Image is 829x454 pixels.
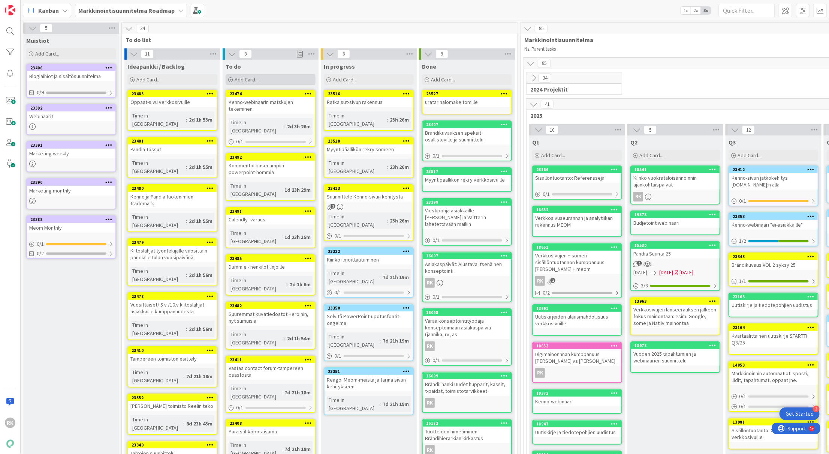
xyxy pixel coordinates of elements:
a: 23406Blogiaihiot ja sisältösuunnitelma0/9 [26,64,116,98]
div: Time in [GEOGRAPHIC_DATA] [327,332,380,349]
div: Pandia Suunta 25 [631,249,720,259]
a: 23479Kiitoslahjat työntekijälle vuosittain pandialle tulon vuosipäivänäTime in [GEOGRAPHIC_DATA]:... [127,238,217,286]
div: 23h 26m [388,163,411,171]
div: 23350 [325,305,413,311]
div: Time in [GEOGRAPHIC_DATA] [130,111,186,128]
div: 23164 [733,325,818,330]
div: Kvartaalittainen uutiskirje STARTTI Q3/25 [729,331,818,347]
div: 7d 21h 19m [381,273,411,281]
div: 2d 1h 56m [187,271,214,279]
div: 23343 [733,254,818,259]
span: 0 / 1 [236,138,243,146]
a: 19373Budjetointiwebinaari [630,210,720,235]
div: 16097Asiakaspäivät: Alustava itsenäinen konseptointi [423,253,511,276]
div: 23492Kommentoi basecampiin powerpoint-hommia [226,154,315,177]
div: 23483Oppaat-sivu verkkosivuille [128,90,217,107]
div: Budjetointiwebinaari [631,218,720,228]
div: 13963 [631,298,720,305]
div: Uutiskirjeiden tilausmahdollisuus verkkosivuille [533,312,621,328]
div: 2d 1h 53m [187,116,214,124]
div: 18541 [634,167,720,172]
span: 0 / 1 [543,190,550,198]
div: 0/1 [423,292,511,302]
div: 16097 [426,253,511,259]
span: : [284,122,285,131]
div: 23492 [226,154,315,161]
span: 0 / 1 [37,240,44,248]
div: 23518 [328,138,413,144]
a: 15530Pandia Suunta 25[DATE][DATE][DATE]3/3 [630,241,720,291]
div: Sisällöntuotanto: Referenssejä [533,173,621,183]
div: Verkkosivujen + somen sisällöntuotannon kumppanuus [PERSON_NAME] + meom [533,251,621,274]
div: Time in [GEOGRAPHIC_DATA] [229,118,284,135]
div: Kiitoslahjat työntekijälle vuosittain pandialle tulon vuosipäivänä [128,246,217,262]
div: 23413 [325,185,413,192]
a: 23413Suunnittele Kenno-sivun kehitystäTime in [GEOGRAPHIC_DATA]:23h 26m0/1 [324,184,414,241]
a: 18652Verkkosivuseurannan ja analytiikan rakennus MEOM [532,206,622,237]
div: 13963 [634,299,720,304]
div: Calendly- varaus [226,215,315,224]
div: 23166 [536,167,621,172]
div: Varaa konseptointityöpaja konseptoimaan asiakaspäiviä (jannika, rv, as [423,316,511,339]
span: Add Card... [639,152,663,159]
a: 23491Calendly- varausTime in [GEOGRAPHIC_DATA]:1d 23h 35m [226,207,316,248]
div: 18651Verkkosivujen + somen sisällöntuotannon kumppanuus [PERSON_NAME] + meom [533,244,621,274]
div: 23164 [729,324,818,331]
div: 23483 [132,91,217,96]
div: 23481Pandia Tossut [128,138,217,154]
div: 18651 [536,245,621,250]
div: 16097 [423,253,511,259]
div: 23482 [226,302,315,309]
a: 23485Dummie - henkilöt linjoilleTime in [GEOGRAPHIC_DATA]:2d 1h 6m [226,254,316,296]
div: 23390 [27,179,115,186]
div: 0/1 [533,189,621,199]
span: Add Card... [541,152,565,159]
div: 13991 [533,305,621,312]
a: 23478Vuosittaiset/ 5 v /10.v kiitoslahjat asiakkaille kumppanuudestaTime in [GEOGRAPHIC_DATA]:2d ... [127,292,217,340]
div: 23485Dummie - henkilöt linjoille [226,255,315,272]
div: RK [631,192,720,201]
div: Time in [GEOGRAPHIC_DATA] [327,269,380,286]
div: 18652Verkkosivuseurannan ja analytiikan rakennus MEOM [533,206,621,230]
span: 0/2 [37,250,44,257]
div: 23517 [426,169,511,174]
span: : [387,163,388,171]
div: 7d 21h 19m [381,337,411,345]
div: 2d 1h 56m [187,325,214,333]
div: 16098 [423,309,511,316]
a: 23492Kommentoi basecampiin powerpoint-hommiaTime in [GEOGRAPHIC_DATA]:1d 23h 29m [226,153,316,201]
div: 9+ [38,3,42,9]
span: : [186,116,187,124]
div: Time in [GEOGRAPHIC_DATA] [229,276,287,293]
div: Blogiaihiot ja sisältösuunnitelma [27,71,115,81]
span: 1 / 2 [739,237,746,245]
div: 23343 [729,253,818,260]
span: : [287,280,288,289]
div: 23491 [230,209,315,214]
div: 23407 [423,121,511,128]
a: 23164Kvartaalittainen uutiskirje STARTTI Q3/25 [729,323,819,355]
div: 23164Kvartaalittainen uutiskirje STARTTI Q3/25 [729,324,818,347]
span: 0 / 1 [739,197,746,205]
div: Myyntipäällikön rekry someen [325,144,413,154]
span: 0 / 1 [334,289,341,296]
div: Time in [GEOGRAPHIC_DATA] [229,182,281,198]
a: 23390Marketing monthly [26,178,116,209]
div: 23491 [226,208,315,215]
div: 23412 [729,166,818,173]
div: Kenno-webinaari "ei-asiakkaille" [729,220,818,230]
a: 13991Uutiskirjeiden tilausmahdollisuus verkkosivuille [532,304,622,336]
div: Time in [GEOGRAPHIC_DATA] [130,213,186,229]
div: Vuosittaiset/ 5 v /10.v kiitoslahjat asiakkaille kumppanuudesta [128,300,217,316]
span: Add Card... [738,152,762,159]
div: 19373 [631,211,720,218]
a: 23391Marketing weekly [26,141,116,172]
span: : [186,163,187,171]
div: 0/1 [729,196,818,206]
div: 23518 [325,138,413,144]
div: Time in [GEOGRAPHIC_DATA] [130,267,186,283]
span: : [284,334,285,343]
span: 1 [331,204,335,209]
div: 23518Myyntipäällikön rekry someen [325,138,413,154]
span: 3 / 3 [641,282,648,290]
